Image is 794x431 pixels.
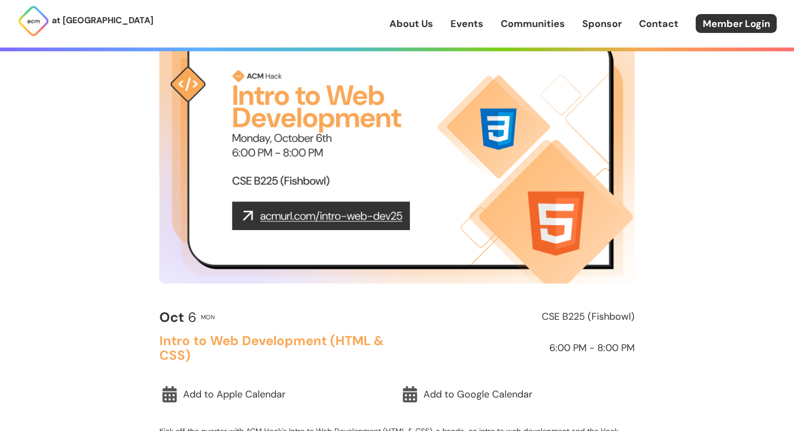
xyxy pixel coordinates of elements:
a: About Us [389,17,433,31]
h2: 6:00 PM - 8:00 PM [402,343,635,354]
a: Add to Google Calendar [400,382,635,407]
h2: Intro to Web Development (HTML & CSS) [159,334,392,362]
img: ACM Logo [17,5,50,37]
h2: CSE B225 (Fishbowl) [402,312,635,322]
a: Events [450,17,483,31]
p: at [GEOGRAPHIC_DATA] [52,14,153,28]
a: Communities [501,17,565,31]
a: Member Login [696,14,777,33]
img: Event Cover Photo [159,16,635,284]
a: at [GEOGRAPHIC_DATA] [17,5,153,37]
a: Sponsor [582,17,622,31]
h2: Mon [201,314,215,320]
h2: 6 [159,310,197,325]
a: Contact [639,17,678,31]
b: Oct [159,308,184,326]
a: Add to Apple Calendar [159,382,394,407]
